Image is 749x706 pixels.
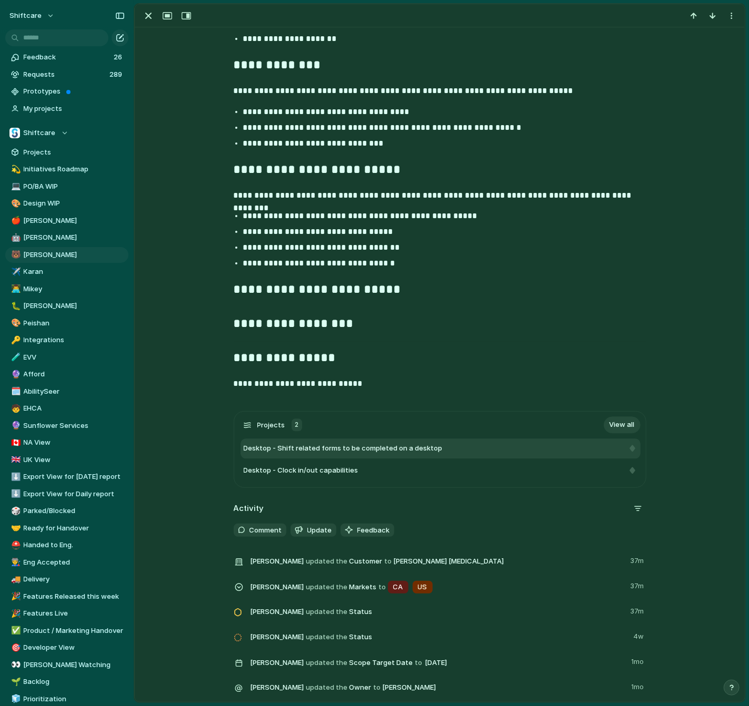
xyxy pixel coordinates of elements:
[5,452,128,468] div: 🇬🇧UK View
[5,589,128,605] a: 🎉Features Released this week
[9,403,20,414] button: 🧒
[5,7,60,24] button: shiftcare
[341,524,394,537] button: Feedback
[24,626,125,636] span: Product / Marketing Handover
[24,352,125,363] span: EVV
[291,524,336,537] button: Update
[5,401,128,416] div: 🧒EHCA
[9,369,20,380] button: 🔮
[11,351,18,363] div: 🧪
[5,84,128,99] a: Prototypes
[5,49,128,65] a: Feedback26
[5,606,128,621] a: 🎉Features Live
[11,163,18,176] div: 💫
[11,676,18,688] div: 🌱
[5,486,128,502] a: ⬇️Export View for Daily report
[24,301,125,311] span: [PERSON_NAME]
[244,444,443,454] span: Desktop - Shift related forms to be completed on a desktop
[11,608,18,620] div: 🎉
[5,469,128,485] div: ⬇️Export View for [DATE] report
[384,556,392,567] span: to
[11,437,18,449] div: 🇨🇦
[9,677,20,687] button: 🌱
[24,181,125,192] span: PO/BA WIP
[251,629,627,644] span: Status
[5,674,128,690] div: 🌱Backlog
[24,267,125,277] span: Karan
[415,658,422,668] span: to
[5,623,128,639] div: ✅Product / Marketing Handover
[5,520,128,536] div: 🤝Ready for Handover
[292,419,302,432] div: 2
[306,607,347,617] span: updated the
[244,466,358,476] span: Desktop - Clock in/out capabilities
[9,421,20,431] button: 🔮
[5,161,128,177] a: 💫Initiatives Roadmap
[5,640,128,656] div: 🎯Developer View
[9,694,20,704] button: 🧊
[5,213,128,229] div: 🍎[PERSON_NAME]
[24,369,125,380] span: Afford
[11,334,18,346] div: 🔑
[5,264,128,280] div: ✈️Karan
[251,654,625,670] span: Scope Target Date
[251,632,304,642] span: [PERSON_NAME]
[9,506,20,516] button: 🎲
[9,489,20,499] button: ⬇️
[5,366,128,382] a: 🔮Afford
[9,335,20,345] button: 🔑
[5,571,128,587] a: 🚚Delivery
[5,230,128,245] a: 🤖[PERSON_NAME]
[11,522,18,534] div: 🤝
[24,523,125,534] span: Ready for Handover
[24,642,125,653] span: Developer View
[109,69,124,80] span: 289
[11,659,18,671] div: 👀
[5,537,128,553] div: ⛑️Handed to Eng.
[631,604,646,617] span: 37m
[393,582,403,592] span: CA
[5,350,128,365] a: 🧪EVV
[5,281,128,297] a: 👨‍💻Mikey
[5,384,128,400] div: 🗓️AbilitySeer
[5,418,128,434] a: 🔮Sunflower Services
[24,506,125,516] span: Parked/Blocked
[378,582,386,592] span: to
[11,232,18,244] div: 🤖
[24,104,125,114] span: My projects
[9,232,20,243] button: 🤖
[11,625,18,637] div: ✅
[9,540,20,550] button: ⛑️
[24,216,125,226] span: [PERSON_NAME]
[9,267,20,277] button: ✈️
[5,179,128,195] a: 💻PO/BA WIP
[11,300,18,312] div: 🐛
[9,318,20,329] button: 🎨
[251,582,304,592] span: [PERSON_NAME]
[9,301,20,311] button: 🐛
[9,11,42,21] span: shiftcare
[251,556,304,567] span: [PERSON_NAME]
[11,419,18,432] div: 🔮
[114,52,124,63] span: 26
[24,677,125,687] span: Backlog
[9,642,20,653] button: 🎯
[234,503,264,515] h2: Activity
[9,352,20,363] button: 🧪
[5,332,128,348] div: 🔑Integrations
[5,503,128,519] div: 🎲Parked/Blocked
[5,101,128,117] a: My projects
[9,626,20,636] button: ✅
[9,164,20,175] button: 💫
[9,574,20,585] button: 🚚
[631,579,646,591] span: 37m
[5,555,128,570] a: 👨‍🏭Eng Accepted
[11,505,18,517] div: 🎲
[9,437,20,448] button: 🇨🇦
[24,694,125,704] span: Prioritization
[11,249,18,261] div: 🐻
